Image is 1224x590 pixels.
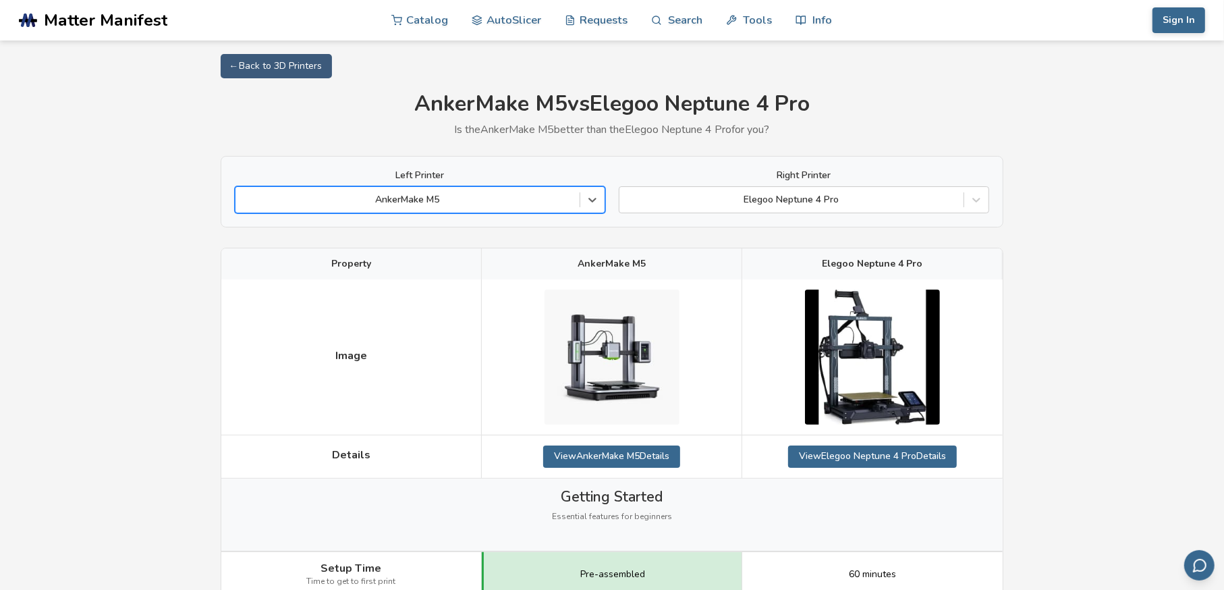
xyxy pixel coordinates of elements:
span: Getting Started [561,489,663,505]
p: Is the AnkerMake M5 better than the Elegoo Neptune 4 Pro for you? [221,124,1003,136]
a: ViewElegoo Neptune 4 ProDetails [788,446,957,467]
img: Elegoo Neptune 4 Pro [805,290,940,425]
button: Sign In [1152,7,1205,33]
span: Pre-assembled [580,569,645,580]
span: Elegoo Neptune 4 Pro [822,259,922,269]
a: ← Back to 3D Printers [221,54,332,78]
a: ViewAnkerMake M5Details [543,446,680,467]
label: Left Printer [235,170,605,181]
span: Time to get to first print [307,577,396,587]
span: Property [331,259,371,269]
span: Matter Manifest [44,11,167,30]
span: AnkerMake M5 [578,259,646,269]
img: AnkerMake M5 [545,290,679,425]
label: Right Printer [619,170,989,181]
input: Elegoo Neptune 4 Pro [626,194,629,205]
span: 60 minutes [849,569,896,580]
button: Send feedback via email [1184,550,1215,581]
span: Image [335,350,367,362]
span: Essential features for beginners [552,512,672,522]
span: Setup Time [321,562,382,574]
span: Details [332,449,370,461]
h1: AnkerMake M5 vs Elegoo Neptune 4 Pro [221,92,1003,117]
